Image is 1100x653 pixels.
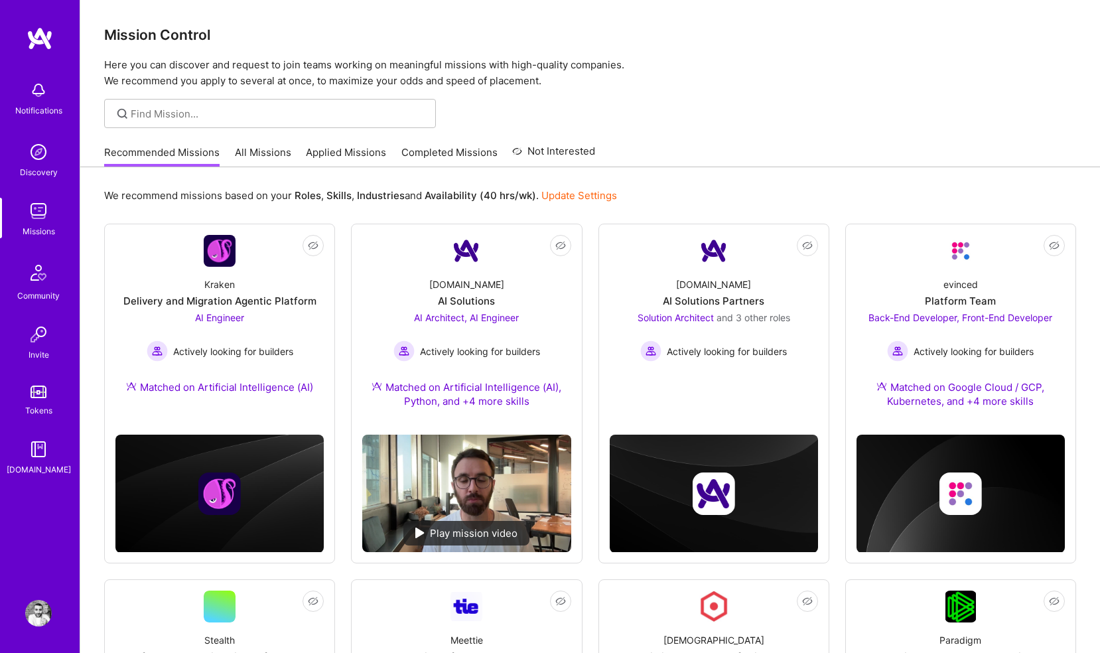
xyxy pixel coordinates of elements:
[20,165,58,179] div: Discovery
[104,145,220,167] a: Recommended Missions
[876,381,887,392] img: Ateam Purple Icon
[945,591,977,622] img: Company Logo
[857,380,1065,408] div: Matched on Google Cloud / GCP, Kubernetes, and +4 more skills
[610,235,818,388] a: Company Logo[DOMAIN_NAME]AI Solutions PartnersSolution Architect and 3 other rolesActively lookin...
[17,289,60,303] div: Community
[29,348,49,362] div: Invite
[308,240,318,251] i: icon EyeClosed
[126,380,313,394] div: Matched on Artificial Intelligence (AI)
[414,312,519,323] span: AI Architect, AI Engineer
[147,340,168,362] img: Actively looking for builders
[204,633,235,647] div: Stealth
[450,235,482,267] img: Company Logo
[555,240,566,251] i: icon EyeClosed
[115,235,324,410] a: Company LogoKrakenDelivery and Migration Agentic PlatformAI Engineer Actively looking for builder...
[23,257,54,289] img: Community
[450,633,483,647] div: Meettie
[925,294,996,308] div: Platform Team
[663,294,764,308] div: AI Solutions Partners
[123,294,316,308] div: Delivery and Migration Agentic Platform
[438,294,495,308] div: AI Solutions
[420,344,540,358] span: Actively looking for builders
[512,143,595,167] a: Not Interested
[939,472,982,515] img: Company logo
[945,235,977,267] img: Company Logo
[15,104,62,117] div: Notifications
[357,189,405,202] b: Industries
[450,592,482,620] img: Company Logo
[610,435,818,553] img: cover
[802,240,813,251] i: icon EyeClosed
[401,145,498,167] a: Completed Missions
[857,435,1065,553] img: cover
[173,344,293,358] span: Actively looking for builders
[25,321,52,348] img: Invite
[126,381,137,392] img: Ateam Purple Icon
[204,235,236,267] img: Company Logo
[802,596,813,607] i: icon EyeClosed
[403,521,529,545] div: Play mission video
[7,463,71,476] div: [DOMAIN_NAME]
[25,403,52,417] div: Tokens
[295,189,321,202] b: Roles
[393,340,415,362] img: Actively looking for builders
[25,198,52,224] img: teamwork
[541,189,617,202] a: Update Settings
[372,381,382,392] img: Ateam Purple Icon
[204,277,235,291] div: Kraken
[131,107,426,121] input: Find Mission...
[235,145,291,167] a: All Missions
[939,633,981,647] div: Paradigm
[698,591,730,622] img: Company Logo
[308,596,318,607] i: icon EyeClosed
[914,344,1034,358] span: Actively looking for builders
[640,340,661,362] img: Actively looking for builders
[104,188,617,202] p: We recommend missions based on your , , and .
[27,27,53,50] img: logo
[198,472,241,515] img: Company logo
[104,57,1076,89] p: Here you can discover and request to join teams working on meaningful missions with high-quality ...
[25,436,52,463] img: guide book
[104,27,1076,43] h3: Mission Control
[698,235,730,267] img: Company Logo
[306,145,386,167] a: Applied Missions
[22,600,55,626] a: User Avatar
[25,77,52,104] img: bell
[1049,240,1060,251] i: icon EyeClosed
[425,189,536,202] b: Availability (40 hrs/wk)
[693,472,735,515] img: Company logo
[115,106,130,121] i: icon SearchGrey
[857,235,1065,424] a: Company LogoevincedPlatform TeamBack-End Developer, Front-End Developer Actively looking for buil...
[23,224,55,238] div: Missions
[887,340,908,362] img: Actively looking for builders
[115,435,324,553] img: cover
[676,277,751,291] div: [DOMAIN_NAME]
[868,312,1052,323] span: Back-End Developer, Front-End Developer
[638,312,714,323] span: Solution Architect
[25,600,52,626] img: User Avatar
[415,528,425,538] img: play
[429,277,504,291] div: [DOMAIN_NAME]
[663,633,764,647] div: [DEMOGRAPHIC_DATA]
[717,312,790,323] span: and 3 other roles
[362,235,571,424] a: Company Logo[DOMAIN_NAME]AI SolutionsAI Architect, AI Engineer Actively looking for buildersActiv...
[362,435,571,552] img: No Mission
[326,189,352,202] b: Skills
[667,344,787,358] span: Actively looking for builders
[31,386,46,398] img: tokens
[1049,596,1060,607] i: icon EyeClosed
[555,596,566,607] i: icon EyeClosed
[943,277,978,291] div: evinced
[25,139,52,165] img: discovery
[195,312,244,323] span: AI Engineer
[362,380,571,408] div: Matched on Artificial Intelligence (AI), Python, and +4 more skills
